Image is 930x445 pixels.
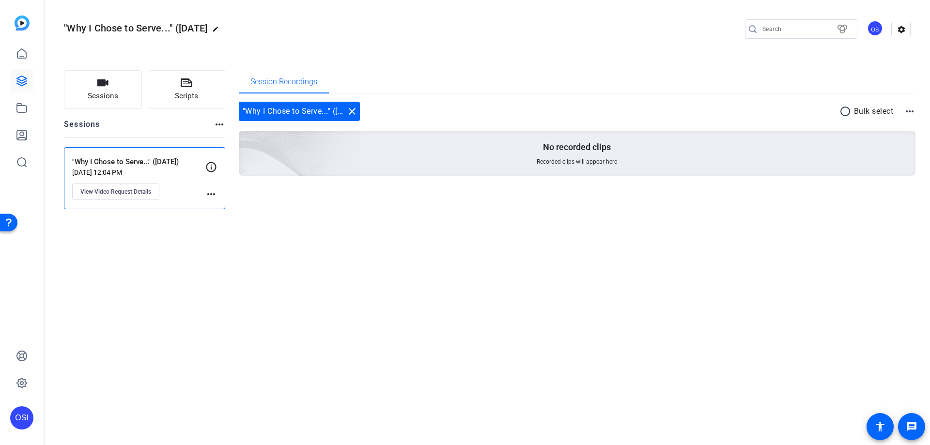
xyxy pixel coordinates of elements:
div: OS [867,20,883,36]
mat-icon: radio_button_unchecked [839,106,854,117]
span: "Why I Chose to Serve..." ([DATE] [64,22,207,34]
img: blue-gradient.svg [15,15,30,31]
mat-icon: more_horiz [214,119,225,130]
div: OSI [10,406,33,430]
mat-icon: settings [892,22,911,37]
p: [DATE] 12:04 PM [72,169,205,176]
button: View Video Request Details [72,184,159,200]
mat-icon: edit [212,26,224,37]
img: embarkstudio-empty-session.png [130,35,361,245]
mat-icon: more_horiz [904,106,915,117]
input: Search [762,23,850,35]
span: Sessions [88,91,118,102]
mat-icon: close [346,106,358,117]
h2: Sessions [64,119,100,137]
div: "Why I Chose to Serve..." ([DATE]) [239,102,360,121]
p: "Why I Chose to Serve..." ([DATE]) [72,156,205,168]
p: No recorded clips [543,141,611,153]
span: Session Recordings [250,78,317,86]
p: Bulk select [854,106,894,117]
button: Scripts [148,70,226,109]
ngx-avatar: Olympic Steel, Inc. [867,20,884,37]
span: Scripts [175,91,198,102]
span: View Video Request Details [80,188,151,196]
button: Sessions [64,70,142,109]
mat-icon: accessibility [874,421,886,432]
span: Recorded clips will appear here [537,158,617,166]
mat-icon: message [906,421,917,432]
mat-icon: more_horiz [205,188,217,200]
